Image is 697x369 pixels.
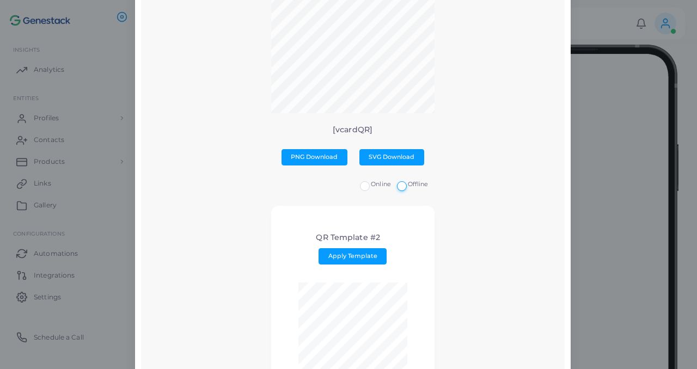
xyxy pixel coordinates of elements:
[328,252,377,260] span: Apply Template
[369,153,414,161] span: SVG Download
[319,248,387,265] button: Apply Template
[371,180,391,188] span: Online
[359,149,424,165] button: SVG Download
[282,149,347,165] button: PNG Download
[149,125,556,134] p: [vcardQR]
[408,180,429,188] span: Offline
[291,153,338,161] span: PNG Download
[316,233,380,242] h4: QR Template #2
